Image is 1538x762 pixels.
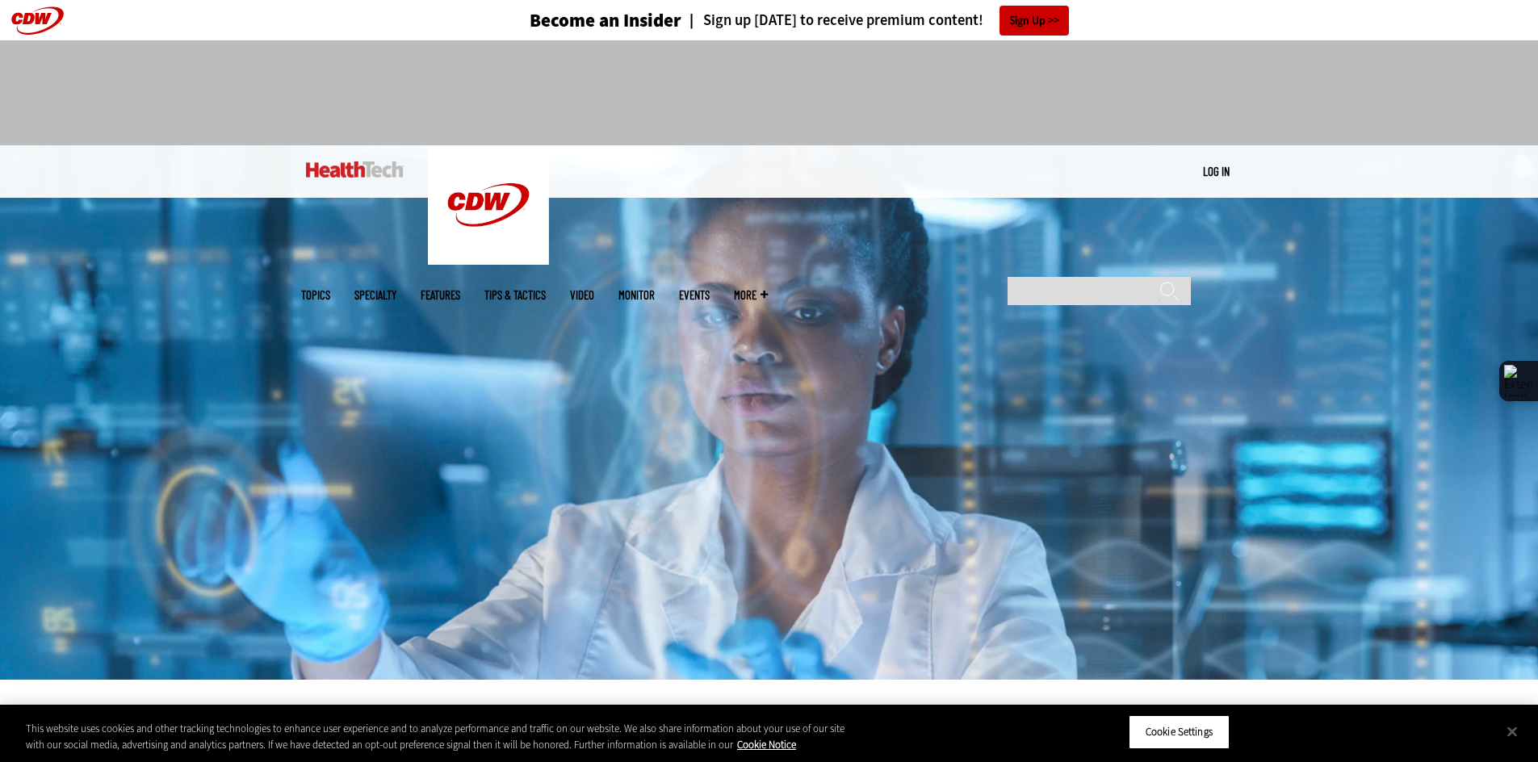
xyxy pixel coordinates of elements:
span: More [734,289,768,301]
a: Events [679,289,710,301]
div: User menu [1203,163,1230,180]
a: Sign up [DATE] to receive premium content! [681,13,983,28]
div: This website uses cookies and other tracking technologies to enhance user experience and to analy... [26,721,846,752]
a: Video [570,289,594,301]
span: Specialty [354,289,396,301]
a: CDW [428,252,549,269]
a: More information about your privacy [737,738,796,752]
a: Tips & Tactics [484,289,546,301]
button: Close [1494,714,1530,749]
img: Home [306,161,404,178]
img: Extension Icon [1504,365,1533,397]
h3: Become an Insider [530,11,681,30]
a: Features [421,289,460,301]
a: Sign Up [999,6,1069,36]
span: Topics [301,289,330,301]
a: MonITor [618,289,655,301]
a: Become an Insider [469,11,681,30]
a: Log in [1203,164,1230,178]
iframe: advertisement [476,57,1063,129]
button: Cookie Settings [1129,715,1230,749]
img: Home [428,145,549,265]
